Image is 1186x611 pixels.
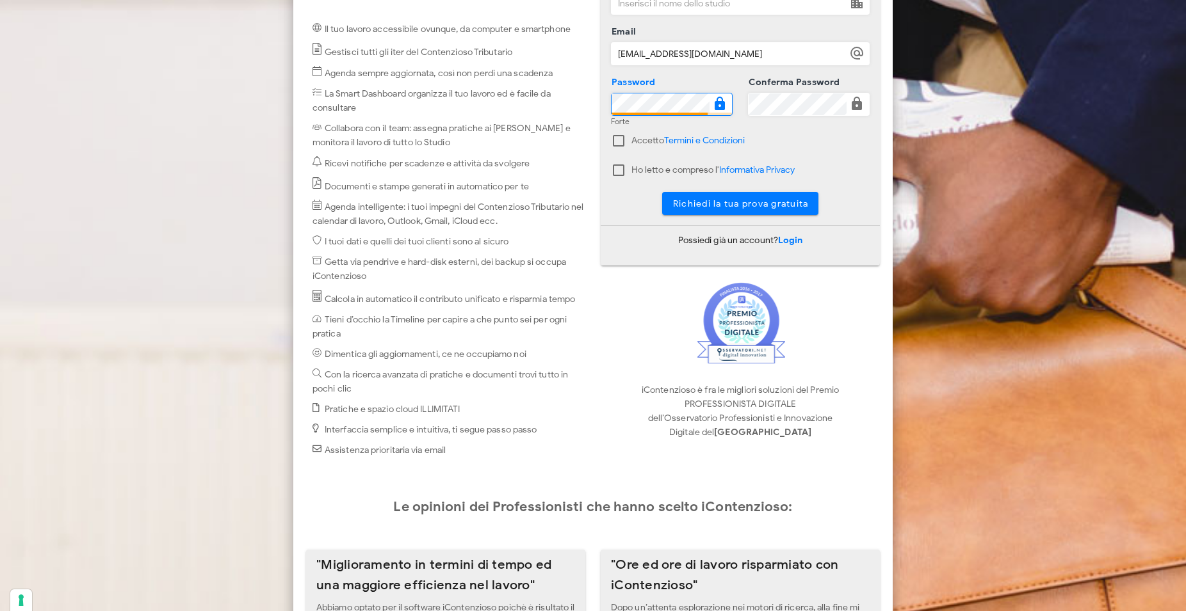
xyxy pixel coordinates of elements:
li: I tuoi dati e quelli dei tuoi clienti sono al sicuro [313,235,585,249]
li: Pratiche e spazio cloud ILLIMITATI [313,402,585,417]
li: Agenda intelligente: i tuoi impegni del Contenzioso Tributario nel calendar di lavoro, Outlook, G... [313,200,585,228]
button: Le tue preferenze relative al consenso per le tecnologie di tracciamento [10,589,32,611]
label: Conferma Password [745,76,840,89]
div: Accetto [631,134,745,147]
label: Password [608,76,656,89]
p: iContenzioso è fra le migliori soluzioni del Premio PROFESSIONISTA DIGITALE dell’Osservatorio Pro... [601,383,880,440]
li: Gestisci tutti gli iter del Contenzioso Tributario [313,43,585,60]
div: "Ore ed ore di lavoro risparmiato con iContenzioso" [601,550,880,601]
li: Dimentica gli aggiornamenti, ce ne occupiamo noi [313,347,585,361]
li: Agenda sempre aggiornata, così non perdi una scadenza [313,66,585,81]
li: Ricevi notifiche per scadenze e attività da svolgere [313,156,585,171]
li: Tieni d’occhio la Timeline per capire a che punto sei per ogni pratica [313,313,585,341]
li: Collabora con il team: assegna pratiche ai [PERSON_NAME] e monitora il lavoro di tutto lo Studio [313,122,585,150]
p: Possiedi già un account? [601,234,880,248]
div: Ho letto e compreso l' [631,164,795,177]
li: Assistenza prioritaria via email [313,443,585,457]
input: Inserisci indirizzo email [612,43,847,65]
a: Informativa Privacy [719,164,795,175]
button: Richiedi la tua prova gratuita [662,192,819,215]
a: Termini e Condizioni [664,135,745,146]
a: Login [778,235,803,246]
div: Forte [611,118,733,125]
li: Calcola in automatico il contributo unificato e risparmia tempo [313,290,585,306]
li: Interfaccia semplice e intuitiva, ti segue passo passo [313,423,585,437]
li: Il tuo lavoro accessibile ovunque, da computer e smartphone [313,22,585,36]
h2: Le opinioni dei Professionisti che hanno scelto iContenzioso: [306,500,880,514]
span: Richiedi la tua prova gratuita [672,198,809,209]
li: Getta via pendrive e hard-disk esterni, dei backup si occupa iContenzioso [313,255,585,283]
div: "Miglioramento in termini di tempo ed una maggiore efficienza nel lavoro" [306,550,585,601]
label: Email [608,26,636,38]
strong: [GEOGRAPHIC_DATA] [714,427,811,438]
li: Con la ricerca avanzata di pratiche e documenti trovi tutto in pochi clic [313,368,585,396]
img: prize.png [696,281,785,363]
li: La Smart Dashboard organizza il tuo lavoro ed è facile da consultare [313,87,585,115]
li: Documenti e stampe generati in automatico per te [313,177,585,194]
